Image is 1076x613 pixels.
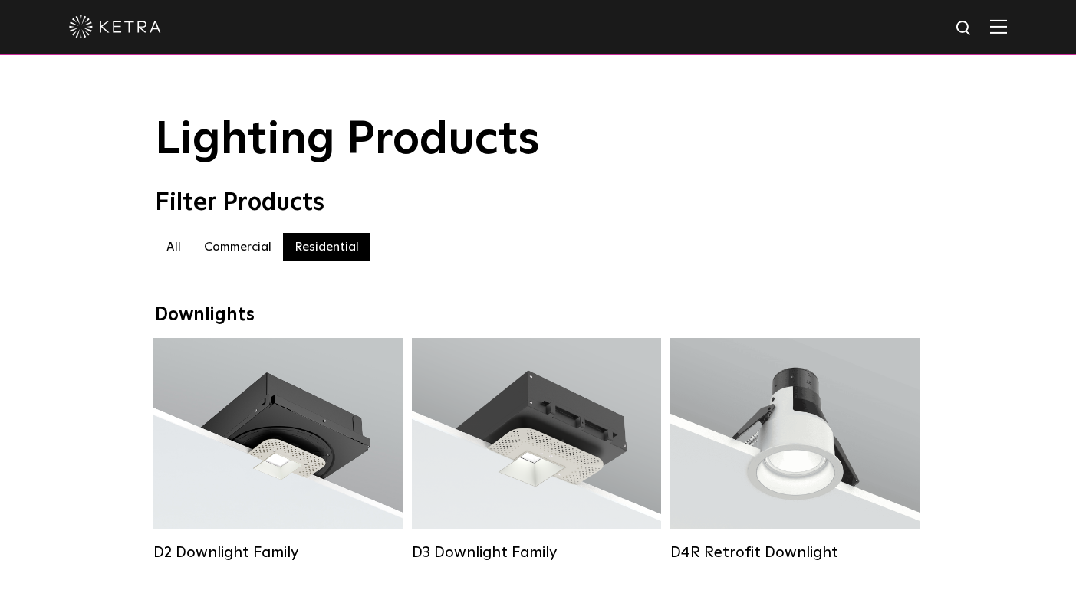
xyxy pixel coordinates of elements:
div: D3 Downlight Family [412,543,661,562]
div: Downlights [155,304,922,326]
a: D2 Downlight Family Lumen Output:1200Colors:White / Black / Gloss Black / Silver / Bronze / Silve... [153,338,403,562]
span: Lighting Products [155,117,540,163]
label: Residential [283,233,370,261]
img: Hamburger%20Nav.svg [990,19,1007,34]
div: D4R Retrofit Downlight [670,543,920,562]
div: Filter Products [155,188,922,218]
div: D2 Downlight Family [153,543,403,562]
label: Commercial [192,233,283,261]
a: D3 Downlight Family Lumen Output:700 / 900 / 1100Colors:White / Black / Silver / Bronze / Paintab... [412,338,661,562]
a: D4R Retrofit Downlight Lumen Output:800Colors:White / BlackBeam Angles:15° / 25° / 40° / 60°Watta... [670,338,920,562]
img: ketra-logo-2019-white [69,15,161,38]
img: search icon [955,19,974,38]
label: All [155,233,192,261]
